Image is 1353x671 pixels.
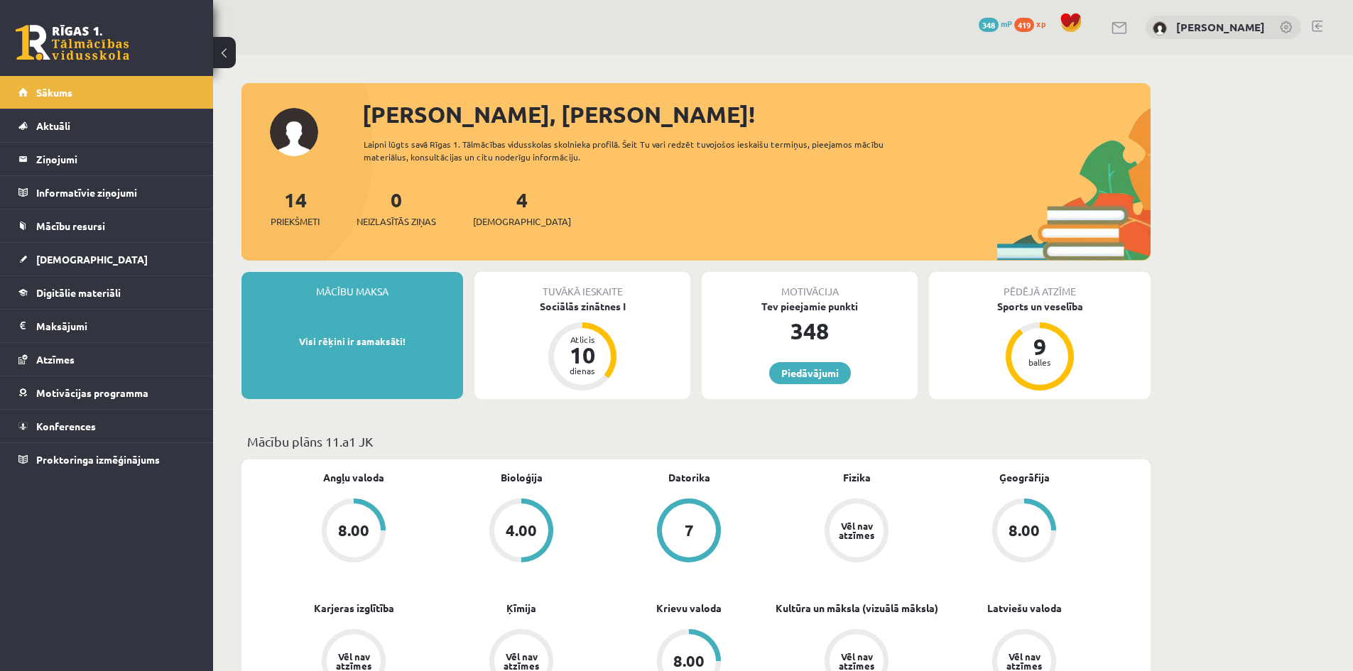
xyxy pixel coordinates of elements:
[36,420,96,432] span: Konferences
[18,276,195,309] a: Digitālie materiāli
[270,498,438,565] a: 8.00
[338,523,369,538] div: 8.00
[18,310,195,342] a: Maksājumi
[1014,18,1034,32] span: 419
[561,344,604,366] div: 10
[438,498,605,565] a: 4.00
[18,176,195,209] a: Informatīvie ziņojumi
[18,443,195,476] a: Proktoringa izmēģinājums
[36,310,195,342] legend: Maksājumi
[474,299,690,393] a: Sociālās zinātnes I Atlicis 10 dienas
[1176,20,1265,34] a: [PERSON_NAME]
[474,272,690,299] div: Tuvākā ieskaite
[18,109,195,142] a: Aktuāli
[656,601,722,616] a: Krievu valoda
[249,334,456,349] p: Visi rēķini ir samaksāti!
[773,498,940,565] a: Vēl nav atzīmes
[36,176,195,209] legend: Informatīvie ziņojumi
[702,299,918,314] div: Tev pieejamie punkti
[1001,18,1012,29] span: mP
[501,470,543,485] a: Bioloģija
[685,523,694,538] div: 7
[357,214,436,229] span: Neizlasītās ziņas
[36,119,70,132] span: Aktuāli
[837,521,876,540] div: Vēl nav atzīmes
[668,470,710,485] a: Datorika
[36,286,121,299] span: Digitālie materiāli
[357,187,436,229] a: 0Neizlasītās ziņas
[18,143,195,175] a: Ziņojumi
[501,652,541,670] div: Vēl nav atzīmes
[999,470,1050,485] a: Ģeogrāfija
[776,601,938,616] a: Kultūra un māksla (vizuālā māksla)
[36,453,160,466] span: Proktoringa izmēģinājums
[334,652,374,670] div: Vēl nav atzīmes
[36,353,75,366] span: Atzīmes
[561,335,604,344] div: Atlicis
[506,523,537,538] div: 4.00
[979,18,999,32] span: 348
[605,498,773,565] a: 7
[929,299,1151,314] div: Sports un veselība
[929,299,1151,393] a: Sports un veselība 9 balles
[673,653,705,669] div: 8.00
[473,214,571,229] span: [DEMOGRAPHIC_DATA]
[837,652,876,670] div: Vēl nav atzīmes
[987,601,1062,616] a: Latviešu valoda
[979,18,1012,29] a: 348 mP
[247,432,1145,451] p: Mācību plāns 11.a1 JK
[1014,18,1053,29] a: 419 xp
[314,601,394,616] a: Karjeras izglītība
[36,86,72,99] span: Sākums
[1004,652,1044,670] div: Vēl nav atzīmes
[16,25,129,60] a: Rīgas 1. Tālmācības vidusskola
[362,97,1151,131] div: [PERSON_NAME], [PERSON_NAME]!
[1153,21,1167,36] img: Endijs Krūmiņš
[474,299,690,314] div: Sociālās zinātnes I
[18,209,195,242] a: Mācību resursi
[18,376,195,409] a: Motivācijas programma
[561,366,604,375] div: dienas
[271,187,320,229] a: 14Priekšmeti
[36,386,148,399] span: Motivācijas programma
[843,470,871,485] a: Fizika
[1018,335,1061,358] div: 9
[1036,18,1045,29] span: xp
[241,272,463,299] div: Mācību maksa
[473,187,571,229] a: 4[DEMOGRAPHIC_DATA]
[702,314,918,348] div: 348
[18,243,195,276] a: [DEMOGRAPHIC_DATA]
[940,498,1108,565] a: 8.00
[36,253,148,266] span: [DEMOGRAPHIC_DATA]
[18,410,195,442] a: Konferences
[506,601,536,616] a: Ķīmija
[1018,358,1061,366] div: balles
[1009,523,1040,538] div: 8.00
[769,362,851,384] a: Piedāvājumi
[36,143,195,175] legend: Ziņojumi
[702,272,918,299] div: Motivācija
[929,272,1151,299] div: Pēdējā atzīme
[18,76,195,109] a: Sākums
[271,214,320,229] span: Priekšmeti
[36,219,105,232] span: Mācību resursi
[18,343,195,376] a: Atzīmes
[323,470,384,485] a: Angļu valoda
[364,138,909,163] div: Laipni lūgts savā Rīgas 1. Tālmācības vidusskolas skolnieka profilā. Šeit Tu vari redzēt tuvojošo...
